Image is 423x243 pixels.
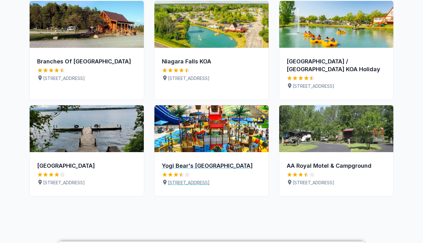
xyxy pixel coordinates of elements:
[287,162,386,170] div: AA Royal Motel & Campground
[162,58,261,66] div: Niagara Falls KOA
[29,105,144,196] a: Riverside Park Motel & Campground[GEOGRAPHIC_DATA]4 Stars[STREET_ADDRESS]
[287,179,386,186] p: [STREET_ADDRESS]
[30,1,144,48] img: Branches Of Niagara Campground & Resort
[287,83,386,90] p: [STREET_ADDRESS]
[37,162,136,170] div: [GEOGRAPHIC_DATA]
[37,75,136,82] p: [STREET_ADDRESS]
[279,105,394,196] a: AA Royal Motel & CampgroundAA Royal Motel & Campground3.5 Stars[STREET_ADDRESS]
[37,179,136,186] p: [STREET_ADDRESS]
[154,105,269,152] img: Yogi Bear's Jellystone Park Camp-Resort
[279,1,393,48] img: Niagara Falls / Grand Island KOA Holiday
[154,1,269,48] img: Niagara Falls KOA
[279,1,394,100] a: Niagara Falls / Grand Island KOA Holiday[GEOGRAPHIC_DATA] / [GEOGRAPHIC_DATA] KOA Holiday4.5 Star...
[154,105,269,196] a: Yogi Bear's Jellystone Park Camp-ResortYogi Bear's [GEOGRAPHIC_DATA]3.5 Stars[STREET_ADDRESS]
[162,179,261,186] p: [STREET_ADDRESS]
[30,105,144,152] img: Riverside Park Motel & Campground
[154,1,269,100] a: Niagara Falls KOANiagara Falls KOA4.5 Stars[STREET_ADDRESS]
[29,1,144,100] a: Branches Of Niagara Campground & ResortBranches Of [GEOGRAPHIC_DATA]4.5 Stars[STREET_ADDRESS]
[162,162,261,170] div: Yogi Bear's [GEOGRAPHIC_DATA]
[279,105,393,152] img: AA Royal Motel & Campground
[37,58,136,66] div: Branches Of [GEOGRAPHIC_DATA]
[162,75,261,82] p: [STREET_ADDRESS]
[287,58,386,73] div: [GEOGRAPHIC_DATA] / [GEOGRAPHIC_DATA] KOA Holiday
